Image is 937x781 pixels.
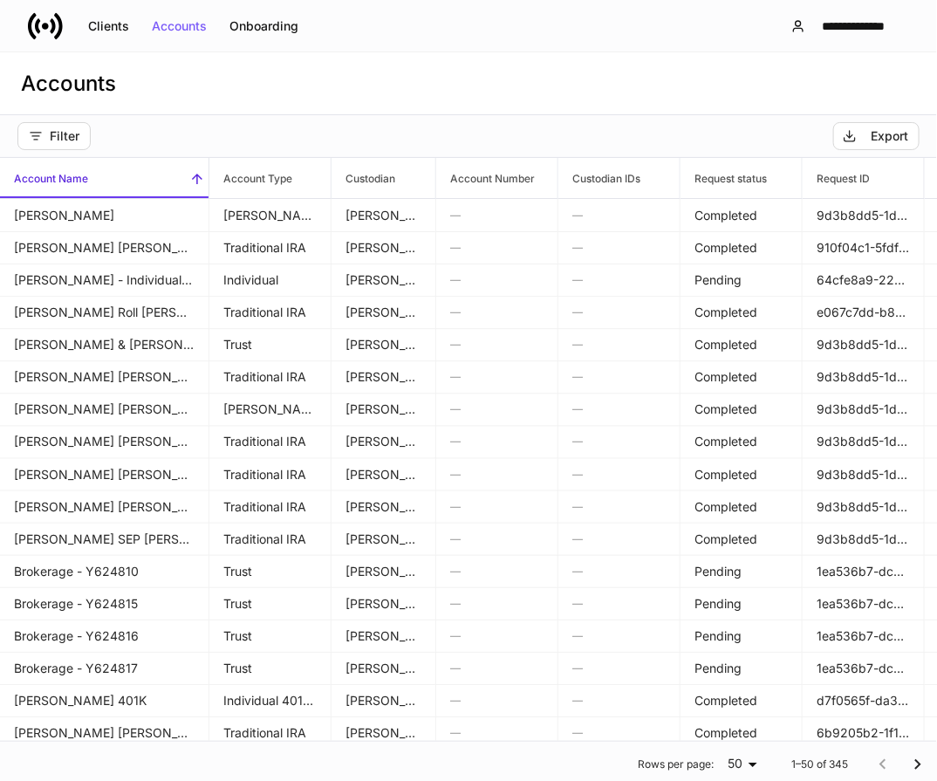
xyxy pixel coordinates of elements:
td: Completed [681,199,803,232]
td: Trust [209,555,332,588]
h6: — [572,239,666,256]
td: Completed [681,523,803,556]
td: e067c7dd-b818-4f5f-aab4-1c8d5a165366 [803,296,925,329]
td: Schwab [332,426,436,459]
h6: — [450,498,544,515]
td: Schwab [332,490,436,524]
td: Completed [681,328,803,361]
td: 9d3b8dd5-1d4a-4f14-b6e4-245e8e3a303e [803,490,925,524]
h6: — [450,368,544,385]
div: Filter [29,129,79,143]
td: Traditional IRA [209,716,332,750]
td: Completed [681,716,803,750]
h6: — [450,336,544,353]
td: Traditional IRA [209,296,332,329]
td: 64cfe8a9-22cd-4bdf-8dae-dc930b1a524f [803,264,925,297]
td: Individual [209,264,332,297]
h6: — [572,466,666,483]
h6: Custodian [332,170,395,187]
td: Completed [681,231,803,264]
h6: — [572,304,666,320]
td: d7f0565f-da3a-4956-b5ac-2aeda2fd5d10 [803,684,925,717]
h6: Account Number [436,170,535,187]
td: Schwab [332,231,436,264]
td: Completed [681,394,803,427]
button: Filter [17,122,91,150]
p: 1–50 of 345 [791,757,848,771]
h6: — [450,401,544,417]
span: Account Type [209,158,331,198]
p: Rows per page: [638,757,714,771]
h6: Request ID [803,170,870,187]
td: Traditional IRA [209,231,332,264]
h6: — [572,531,666,547]
td: 9d3b8dd5-1d4a-4f14-b6e4-245e8e3a303e [803,328,925,361]
h6: — [450,627,544,644]
td: Completed [681,426,803,459]
h6: — [572,724,666,741]
h6: — [572,336,666,353]
h3: Accounts [21,70,116,98]
span: Request ID [803,158,924,198]
td: Roth IRA [209,199,332,232]
td: 9d3b8dd5-1d4a-4f14-b6e4-245e8e3a303e [803,523,925,556]
td: 1ea536b7-dc57-4358-bf18-cc18153126f0 [803,555,925,588]
td: Schwab [332,587,436,620]
div: 50 [721,755,763,772]
td: Pending [681,620,803,653]
td: Traditional IRA [209,490,332,524]
td: Schwab [332,458,436,491]
td: 9d3b8dd5-1d4a-4f14-b6e4-245e8e3a303e [803,426,925,459]
span: Request status [681,158,802,198]
td: 1ea536b7-dc57-4358-bf18-cc18153126f0 [803,652,925,685]
td: Schwab [332,523,436,556]
h6: — [450,724,544,741]
h6: — [450,433,544,449]
div: Onboarding [229,20,298,32]
td: 1ea536b7-dc57-4358-bf18-cc18153126f0 [803,620,925,653]
h6: — [572,271,666,288]
td: Schwab [332,555,436,588]
span: Custodian IDs [558,158,680,198]
h6: Account Type [209,170,292,187]
h6: — [450,239,544,256]
td: Roth IRA [209,394,332,427]
button: Onboarding [218,12,310,40]
td: Schwab [332,264,436,297]
td: 910f04c1-5fdf-4a53-9641-f44bada2e7f5 [803,231,925,264]
td: Schwab [332,360,436,394]
td: Individual 401(k) [209,684,332,717]
td: Pending [681,264,803,297]
td: Pending [681,587,803,620]
td: Pending [681,555,803,588]
td: Completed [681,458,803,491]
h6: — [450,563,544,579]
h6: Custodian IDs [558,170,640,187]
td: Schwab [332,394,436,427]
h6: — [572,207,666,223]
button: Clients [77,12,140,40]
td: Completed [681,490,803,524]
td: Schwab [332,716,436,750]
h6: — [572,627,666,644]
td: Trust [209,652,332,685]
h6: — [450,692,544,709]
h6: — [450,207,544,223]
td: Schwab [332,328,436,361]
div: Clients [88,20,129,32]
span: Account Number [436,158,557,198]
div: Accounts [152,20,207,32]
div: Export [871,130,908,142]
h6: — [572,563,666,579]
h6: Request status [681,170,767,187]
td: Schwab [332,296,436,329]
td: Completed [681,296,803,329]
td: 9d3b8dd5-1d4a-4f14-b6e4-245e8e3a303e [803,394,925,427]
td: Trust [209,328,332,361]
h6: — [572,660,666,676]
h6: — [572,401,666,417]
td: Trust [209,587,332,620]
h6: — [572,595,666,612]
button: Export [833,122,920,150]
td: Schwab [332,684,436,717]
